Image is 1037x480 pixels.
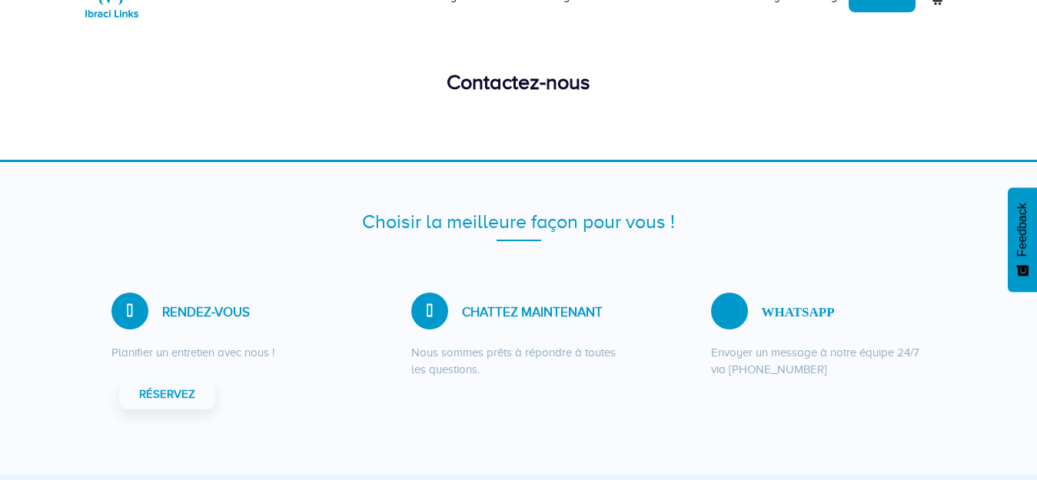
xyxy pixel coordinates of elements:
div: Chattez maintenant [411,296,627,329]
div: Choisir la meilleure façon pour vous ! [81,208,957,236]
p: Nous sommes prêts à répondre à toutes les questions. [411,345,627,378]
div: Contactez-nous [81,68,957,98]
div: Whatsapp [711,296,835,329]
button: Feedback - Afficher l’enquête [1008,187,1037,292]
p: Planifier un entretien avec nous ! [111,345,327,361]
span: Feedback [1015,203,1029,257]
p: Envoyer un message à notre équipe 24/7 via [PHONE_NUMBER] [711,345,926,378]
a: Réservez [119,379,215,409]
div: Rendez-vous [111,296,327,329]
